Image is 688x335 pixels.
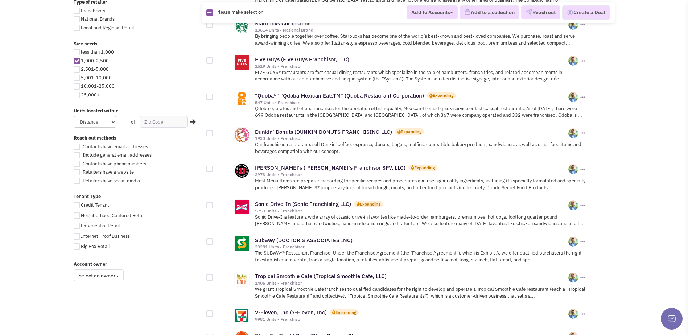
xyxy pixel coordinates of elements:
p: Most Menu Items are prepared according to specific recipes and procedures and use highquality ing... [255,178,587,191]
label: Units located within [74,108,202,115]
span: Local and Regional Retail [81,25,134,31]
img: Rectangle.png [206,9,213,16]
p: By bringing people together over coffee, Starbucks has become one of the world’s best-known and b... [255,33,587,46]
span: Credit Tenant [81,202,109,208]
label: Tenant Type [74,193,202,200]
label: Account owner [74,261,202,268]
img: W7vr0x00b0GZC0PPbilSCg.png [568,128,578,138]
p: We grant Tropical Smoothie Cafe franchises to qualified candidates for the right to develop and o... [255,286,587,299]
div: Expanding [414,165,435,171]
p: The SUBWAY® Restaurant Franchise. Under the Franchise Agreement (the "Franchise Agreement"), whic... [255,250,587,263]
a: Subway (DOCTOR'S ASSOCIATES INC) [255,237,353,244]
div: 5759 Units • Franchisor [255,208,569,214]
a: Starbucks Corporation [255,20,311,27]
div: Search Nearby [185,117,197,127]
img: W7vr0x00b0GZC0PPbilSCg.png [568,273,578,282]
span: Please make selection [216,9,263,15]
div: Expanding [335,309,356,315]
a: [PERSON_NAME]'s ([PERSON_NAME]'s Franchisor SPV, LLC) [255,164,405,171]
a: "Qdoba®" "Qdoba Mexican EatsTM" (Qdoba Restaurant Corporation) [255,92,424,99]
label: Reach out methods [74,135,202,142]
span: Contacts have email addresses [83,144,148,150]
p: Qdoba operates and offers franchises for the operation of high-quality, Mexican-themed quick-serv... [255,106,587,119]
button: Create a Deal [562,5,610,20]
span: Neighborhood Centered Retail [81,212,145,219]
p: Our franchised restaurants sell Dunkin' coffee, espresso, donuts, bagels, muffins, compatible bak... [255,141,587,155]
label: Size needs [74,41,202,47]
span: Select an owner [74,269,124,281]
span: Retailers have social media [83,178,140,184]
img: W7vr0x00b0GZC0PPbilSCg.png [568,56,578,66]
img: Deal-Dollar.png [567,9,573,17]
span: Include general email addresses [83,152,152,158]
span: Franchisors [81,8,105,14]
img: W7vr0x00b0GZC0PPbilSCg.png [568,200,578,210]
p: Sonic Drive-Ins feature a wide array of classic drive-in favorites like made-to-order hamburgers,... [255,214,587,227]
div: 2973 Units • Franchisor [255,172,569,178]
img: W7vr0x00b0GZC0PPbilSCg.png [568,20,578,30]
div: Expanding [433,92,453,98]
img: W7vr0x00b0GZC0PPbilSCg.png [568,92,578,102]
a: Five Guys (Five Guys Franchisor, LLC) [255,56,349,63]
img: icon-collection-lavender.png [464,9,471,16]
a: 7-Eleven, Inc (7-Eleven, Inc) [255,309,327,316]
span: 5,001-10,000 [81,75,112,81]
input: Zip Code [140,116,188,128]
span: of [131,119,135,125]
span: Big Box Retail [81,243,110,249]
button: Reach out [521,6,560,20]
a: Dunkin' Donuts (DUNKIN DONUTS FRANCHISING LLC) [255,128,392,135]
p: FIVE GUYS® restaurants are fast casual dining restaurants which specialize in the sale of hamburg... [255,69,587,83]
span: 1,000-2,500 [81,58,109,64]
span: National Brands [81,16,115,22]
span: 10,001-25,000 [81,83,115,89]
div: 9981 Units • Franchisor [255,317,569,322]
div: 1406 Units • Franchisor [255,280,569,286]
button: Add to a collection [460,6,519,20]
div: 13614 Units • National Brand [255,27,569,33]
div: 1933 Units • Franchisor [255,136,569,141]
a: Sonic Drive-In (Sonic Franchising LLC) [255,200,351,207]
div: 1519 Units • Franchisor [255,63,569,69]
img: VectorPaper_Plane.png [526,9,532,16]
div: Expanding [401,128,421,135]
a: Tropical Smoothie Cafe (Tropical Smoothie Cafe, LLC) [255,273,387,280]
span: Retailers have a website [83,169,134,175]
img: W7vr0x00b0GZC0PPbilSCg.png [568,164,578,174]
span: 2,501-5,000 [81,66,109,72]
div: Expanding [360,201,380,207]
span: less than 1,000 [81,49,114,55]
span: 25,000+ [81,92,100,98]
div: 547 Units • Franchisor [255,100,569,106]
img: W7vr0x00b0GZC0PPbilSCg.png [568,237,578,247]
span: Contacts have phone numbers [83,161,146,167]
div: 29281 Units • Franchisor [255,244,569,250]
span: Internet Proof Business [81,233,130,239]
img: W7vr0x00b0GZC0PPbilSCg.png [568,309,578,319]
span: Experiential Retail [81,223,120,229]
button: Add to Accounts [407,5,458,19]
